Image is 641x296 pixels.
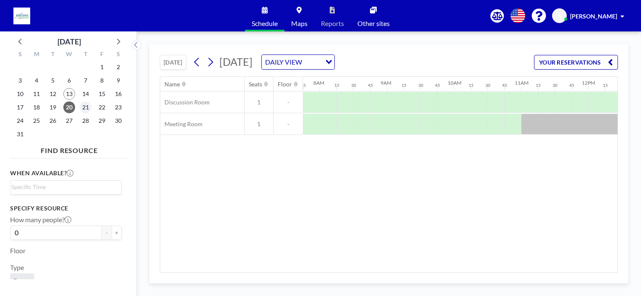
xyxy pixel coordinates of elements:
[582,80,595,86] div: 12PM
[10,143,128,155] h4: FIND RESOURCE
[14,115,26,127] span: Sunday, August 24, 2025
[112,226,122,240] button: +
[63,88,75,100] span: Wednesday, August 13, 2025
[245,120,273,128] span: 1
[14,101,26,113] span: Sunday, August 17, 2025
[10,247,26,255] label: Floor
[112,61,124,73] span: Saturday, August 2, 2025
[351,83,356,88] div: 30
[31,101,42,113] span: Monday, August 18, 2025
[502,83,507,88] div: 45
[515,80,529,86] div: 11AM
[96,115,108,127] span: Friday, August 29, 2025
[10,205,122,212] h3: Specify resource
[112,101,124,113] span: Saturday, August 23, 2025
[77,49,94,60] div: T
[557,12,562,20] span: JL
[102,226,112,240] button: -
[96,101,108,113] span: Friday, August 22, 2025
[357,20,390,27] span: Other sites
[262,55,334,69] div: Search for option
[164,80,180,88] div: Name
[552,83,558,88] div: 30
[10,263,24,272] label: Type
[274,99,303,106] span: -
[570,13,617,20] span: [PERSON_NAME]
[536,83,541,88] div: 15
[63,75,75,86] span: Wednesday, August 6, 2025
[112,88,124,100] span: Saturday, August 16, 2025
[63,101,75,113] span: Wednesday, August 20, 2025
[160,55,186,70] button: [DATE]
[13,277,31,285] span: Room
[61,49,78,60] div: W
[485,83,490,88] div: 30
[245,99,273,106] span: 1
[110,49,126,60] div: S
[47,115,59,127] span: Tuesday, August 26, 2025
[313,80,324,86] div: 8AM
[418,83,423,88] div: 30
[96,88,108,100] span: Friday, August 15, 2025
[80,101,91,113] span: Thursday, August 21, 2025
[31,115,42,127] span: Monday, August 25, 2025
[112,75,124,86] span: Saturday, August 9, 2025
[96,61,108,73] span: Friday, August 1, 2025
[534,55,618,70] button: YOUR RESERVATIONS
[112,115,124,127] span: Saturday, August 30, 2025
[301,83,306,88] div: 45
[31,75,42,86] span: Monday, August 4, 2025
[263,57,304,68] span: DAILY VIEW
[278,80,292,88] div: Floor
[448,80,461,86] div: 10AM
[368,83,373,88] div: 45
[13,8,30,24] img: organization-logo
[80,75,91,86] span: Thursday, August 7, 2025
[469,83,474,88] div: 15
[29,49,45,60] div: M
[14,88,26,100] span: Sunday, August 10, 2025
[96,75,108,86] span: Friday, August 8, 2025
[252,20,278,27] span: Schedule
[219,55,253,68] span: [DATE]
[291,20,307,27] span: Maps
[47,75,59,86] span: Tuesday, August 5, 2025
[160,99,210,106] span: Discussion Room
[63,115,75,127] span: Wednesday, August 27, 2025
[47,101,59,113] span: Tuesday, August 19, 2025
[80,115,91,127] span: Thursday, August 28, 2025
[45,49,61,60] div: T
[334,83,339,88] div: 15
[94,49,110,60] div: F
[569,83,574,88] div: 45
[12,49,29,60] div: S
[31,88,42,100] span: Monday, August 11, 2025
[305,57,320,68] input: Search for option
[14,128,26,140] span: Sunday, August 31, 2025
[435,83,440,88] div: 45
[10,181,121,193] div: Search for option
[11,182,117,192] input: Search for option
[14,75,26,86] span: Sunday, August 3, 2025
[401,83,406,88] div: 15
[80,88,91,100] span: Thursday, August 14, 2025
[603,83,608,88] div: 15
[47,88,59,100] span: Tuesday, August 12, 2025
[380,80,391,86] div: 9AM
[160,120,203,128] span: Meeting Room
[10,216,71,224] label: How many people?
[274,120,303,128] span: -
[321,20,344,27] span: Reports
[57,36,81,47] div: [DATE]
[249,80,262,88] div: Seats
